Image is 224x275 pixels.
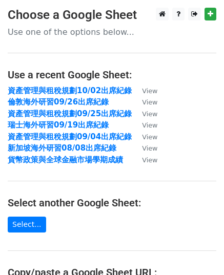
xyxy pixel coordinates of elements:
a: View [132,86,157,95]
a: 倫敦海外研習09/26出席紀錄 [8,97,109,107]
a: 貨幣政策與全球金融市場學期成績 [8,155,123,164]
a: 資產管理與租稅規劃10/02出席紀錄 [8,86,132,95]
h4: Use a recent Google Sheet: [8,69,216,81]
small: View [142,133,157,141]
small: View [142,144,157,152]
small: View [142,98,157,106]
a: Select... [8,217,46,232]
a: 瑞士海外研習09/19出席紀錄 [8,120,109,130]
a: View [132,143,157,153]
small: View [142,156,157,164]
a: View [132,132,157,141]
a: View [132,120,157,130]
h3: Choose a Google Sheet [8,8,216,23]
p: Use one of the options below... [8,27,216,37]
h4: Select another Google Sheet: [8,197,216,209]
small: View [142,121,157,129]
a: 新加坡海外研習08/08出席紀錄 [8,143,116,153]
small: View [142,110,157,118]
a: View [132,109,157,118]
small: View [142,87,157,95]
a: 資產管理與租稅規劃09/25出席紀錄 [8,109,132,118]
a: 資產管理與租稅規劃09/04出席紀錄 [8,132,132,141]
a: View [132,97,157,107]
a: View [132,155,157,164]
